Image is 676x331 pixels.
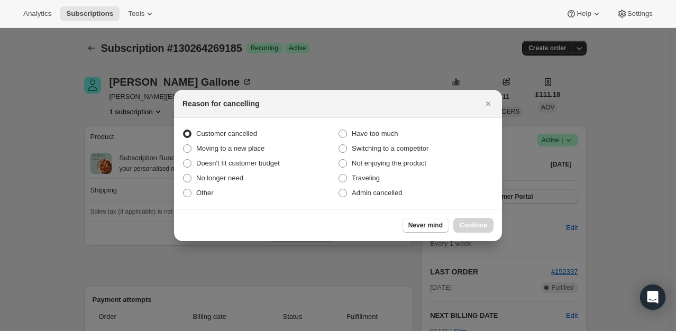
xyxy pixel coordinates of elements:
span: Traveling [352,174,380,182]
span: Settings [627,10,653,18]
span: Never mind [408,221,443,229]
span: Analytics [23,10,51,18]
div: Open Intercom Messenger [640,284,665,310]
button: Never mind [402,218,449,233]
button: Analytics [17,6,58,21]
span: Moving to a new place [196,144,264,152]
span: Doesn't fit customer budget [196,159,280,167]
span: Customer cancelled [196,130,257,137]
button: Subscriptions [60,6,120,21]
span: Switching to a competitor [352,144,428,152]
span: Help [577,10,591,18]
button: Settings [610,6,659,21]
h2: Reason for cancelling [182,98,259,109]
button: Help [560,6,608,21]
span: Not enjoying the product [352,159,426,167]
span: Tools [128,10,144,18]
span: Have too much [352,130,398,137]
span: No longer need [196,174,243,182]
span: Subscriptions [66,10,113,18]
span: Other [196,189,214,197]
span: Admin cancelled [352,189,402,197]
button: Close [481,96,496,111]
button: Tools [122,6,161,21]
